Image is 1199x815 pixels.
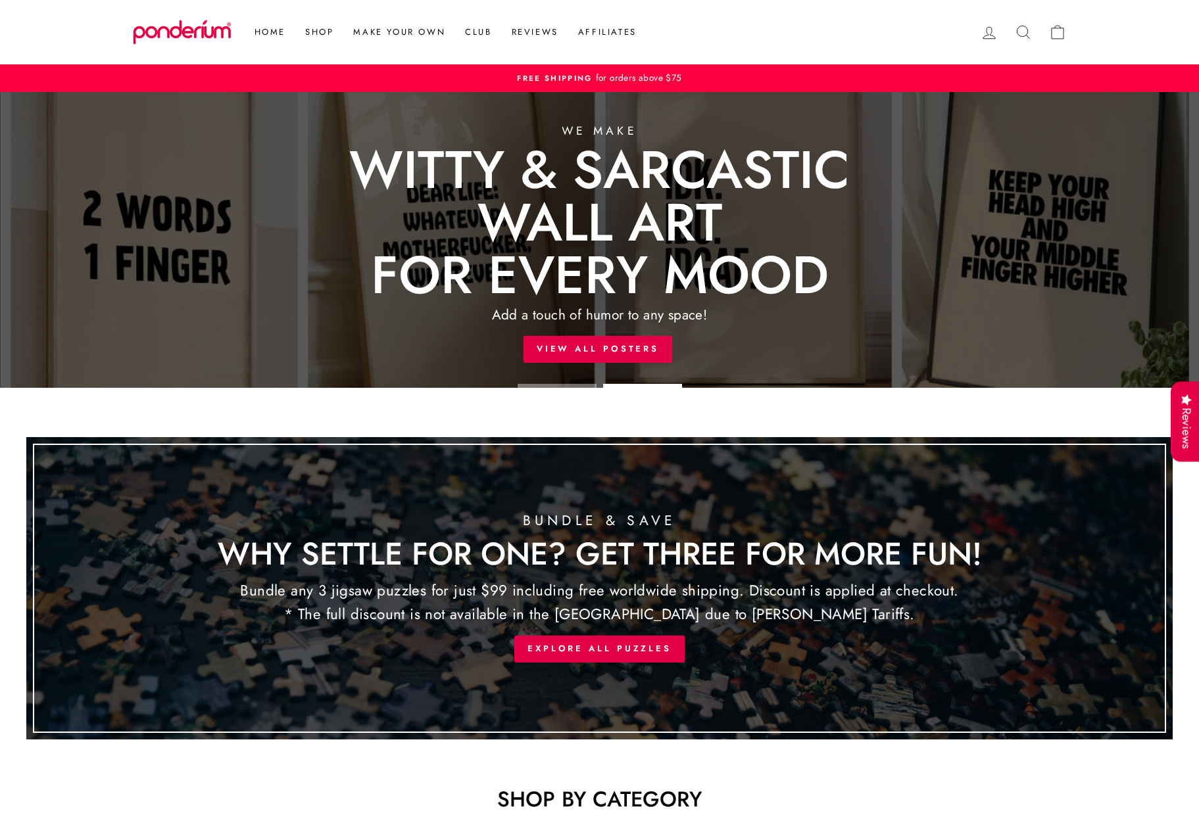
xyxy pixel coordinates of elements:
span: FREE Shipping [517,73,592,83]
li: Page dot 2 [603,384,682,388]
div: Bundle any 3 jigsaw puzzles for just $99 including free worldwide shipping. Discount is applied a... [218,579,982,626]
div: Why Settle for One? Get Three for More Fun! [218,537,982,571]
div: Bundle & Save [218,513,982,529]
div: Reviews [1171,381,1199,462]
a: Home [245,20,295,44]
ul: Primary [238,20,647,44]
a: Make Your Own [343,20,455,44]
img: Ponderium [133,20,232,45]
li: Page dot 1 [518,384,597,388]
a: Reviews [502,20,568,44]
a: Club [455,20,501,44]
a: Shop [295,20,343,44]
a: Explore All Puzzles [514,636,685,662]
span: for orders above $75 [593,71,682,84]
h2: Shop by category [133,789,1067,810]
a: Affiliates [568,20,647,44]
